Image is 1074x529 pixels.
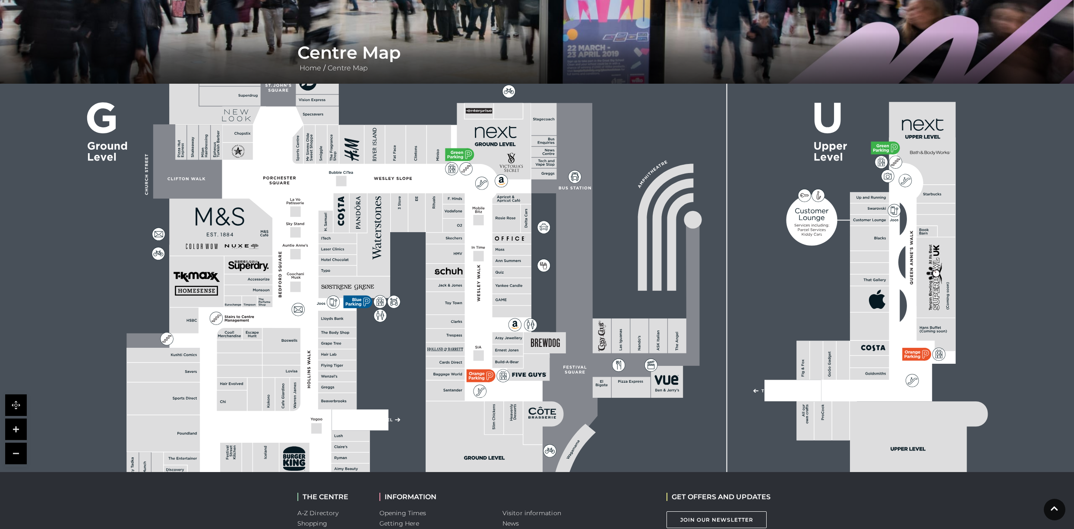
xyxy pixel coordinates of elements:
a: News [502,520,519,527]
h1: Centre Map [297,42,777,63]
a: A-Z Directory [297,509,338,517]
a: Visitor information [502,509,561,517]
h2: THE CENTRE [297,493,366,501]
a: Centre Map [325,64,370,72]
a: Getting Here [379,520,419,527]
a: Join Our Newsletter [667,511,767,528]
h2: INFORMATION [379,493,490,501]
div: / [291,42,783,73]
a: Home [297,64,323,72]
h2: GET OFFERS AND UPDATES [667,493,771,501]
a: Shopping [297,520,327,527]
a: Opening Times [379,509,426,517]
